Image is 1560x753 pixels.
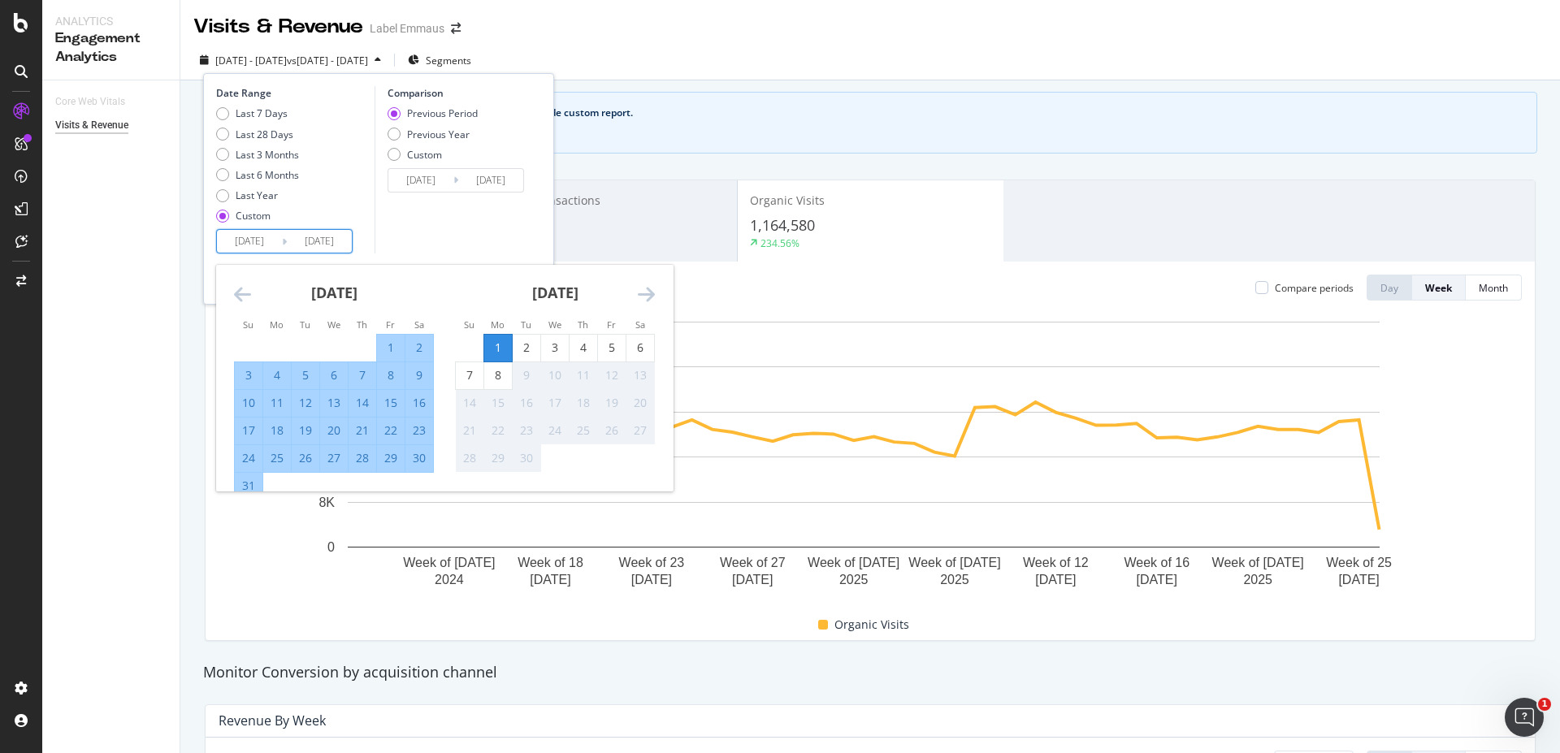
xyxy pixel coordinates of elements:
small: Mo [270,318,284,331]
td: Not available. Friday, September 12, 2025 [598,361,626,389]
div: 27 [626,422,654,439]
div: 31 [235,478,262,494]
input: End Date [287,230,352,253]
div: 23 [405,422,433,439]
text: Week of 18 [518,556,583,569]
div: 25 [263,450,291,466]
td: Selected. Tuesday, August 12, 2025 [292,389,320,417]
td: Not available. Tuesday, September 16, 2025 [513,389,541,417]
div: 11 [570,367,597,383]
div: Last Year [236,188,278,202]
text: 2025 [940,573,969,586]
div: 16 [513,395,540,411]
div: Previous Year [388,128,478,141]
div: 26 [292,450,319,466]
small: Fr [607,318,616,331]
div: arrow-right-arrow-left [451,23,461,34]
div: Day [1380,281,1398,295]
div: 30 [513,450,540,466]
strong: [DATE] [311,283,357,302]
text: Week of 27 [720,556,786,569]
div: 20 [626,395,654,411]
div: 12 [292,395,319,411]
td: Not available. Wednesday, September 24, 2025 [541,417,570,444]
td: Selected. Sunday, August 3, 2025 [235,361,263,389]
div: 27 [320,450,348,466]
div: 8 [377,367,405,383]
div: Last 28 Days [236,128,293,141]
button: [DATE] - [DATE]vs[DATE] - [DATE] [193,47,388,73]
td: Selected. Wednesday, August 13, 2025 [320,389,349,417]
td: Selected. Sunday, August 24, 2025 [235,444,263,472]
div: Last 7 Days [236,106,288,120]
input: Start Date [217,230,282,253]
td: Choose Friday, September 5, 2025 as your check-in date. It’s available. [598,334,626,361]
small: Th [357,318,367,331]
div: See your organic search performance KPIs and metrics in a pre-made custom report. [240,106,1517,120]
td: Not available. Sunday, September 14, 2025 [456,389,484,417]
div: Last 6 Months [236,168,299,182]
td: Selected. Thursday, August 14, 2025 [349,389,377,417]
button: Week [1412,275,1466,301]
small: Sa [635,318,645,331]
div: 234.56% [760,236,799,250]
text: Week of [DATE] [908,556,1000,569]
td: Selected. Wednesday, August 27, 2025 [320,444,349,472]
div: 25 [570,422,597,439]
td: Choose Thursday, September 4, 2025 as your check-in date. It’s available. [570,334,598,361]
span: Organic Visits [834,615,909,634]
div: Visits & Revenue [55,117,128,134]
td: Choose Wednesday, September 3, 2025 as your check-in date. It’s available. [541,334,570,361]
td: Not available. Sunday, September 28, 2025 [456,444,484,472]
div: 11 [263,395,291,411]
td: Not available. Saturday, September 20, 2025 [626,389,655,417]
div: Visits & Revenue [193,13,363,41]
text: 2024 [435,573,464,586]
div: 3 [235,367,262,383]
text: Week of [DATE] [808,556,899,569]
text: [DATE] [1137,573,1177,586]
td: Selected. Sunday, August 17, 2025 [235,417,263,444]
div: Date Range [216,86,370,100]
td: Selected. Saturday, August 2, 2025 [405,334,434,361]
text: [DATE] [732,573,773,586]
td: Not available. Tuesday, September 30, 2025 [513,444,541,472]
div: 2 [513,340,540,356]
div: 3 [541,340,569,356]
td: Not available. Sunday, September 21, 2025 [456,417,484,444]
small: Mo [491,318,505,331]
td: Selected. Saturday, August 16, 2025 [405,389,434,417]
div: Move forward to switch to the next month. [638,284,655,305]
span: Segments [426,54,471,67]
div: Custom [236,209,271,223]
small: We [548,318,561,331]
td: Not available. Saturday, September 27, 2025 [626,417,655,444]
div: Previous Year [407,128,470,141]
td: Selected as end date. Monday, September 1, 2025 [484,334,513,361]
td: Not available. Wednesday, September 17, 2025 [541,389,570,417]
div: 14 [456,395,483,411]
td: Selected. Friday, August 29, 2025 [377,444,405,472]
div: 12 [598,367,626,383]
div: 17 [235,422,262,439]
button: Segments [401,47,478,73]
td: Selected. Thursday, August 21, 2025 [349,417,377,444]
div: 9 [513,367,540,383]
text: 2025 [1243,573,1272,586]
svg: A chart. [219,314,1508,595]
div: 28 [456,450,483,466]
div: Custom [407,148,442,162]
small: Fr [386,318,395,331]
div: 4 [263,367,291,383]
td: Selected. Sunday, August 31, 2025 [235,472,263,500]
span: vs [DATE] - [DATE] [287,54,368,67]
td: Not available. Wednesday, September 10, 2025 [541,361,570,389]
div: Monitor Conversion by acquisition channel [195,662,1545,683]
div: 8 [484,367,512,383]
div: 23 [513,422,540,439]
div: 20 [320,422,348,439]
small: We [327,318,340,331]
iframe: Intercom live chat [1505,698,1544,737]
text: Week of 12 [1023,556,1089,569]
